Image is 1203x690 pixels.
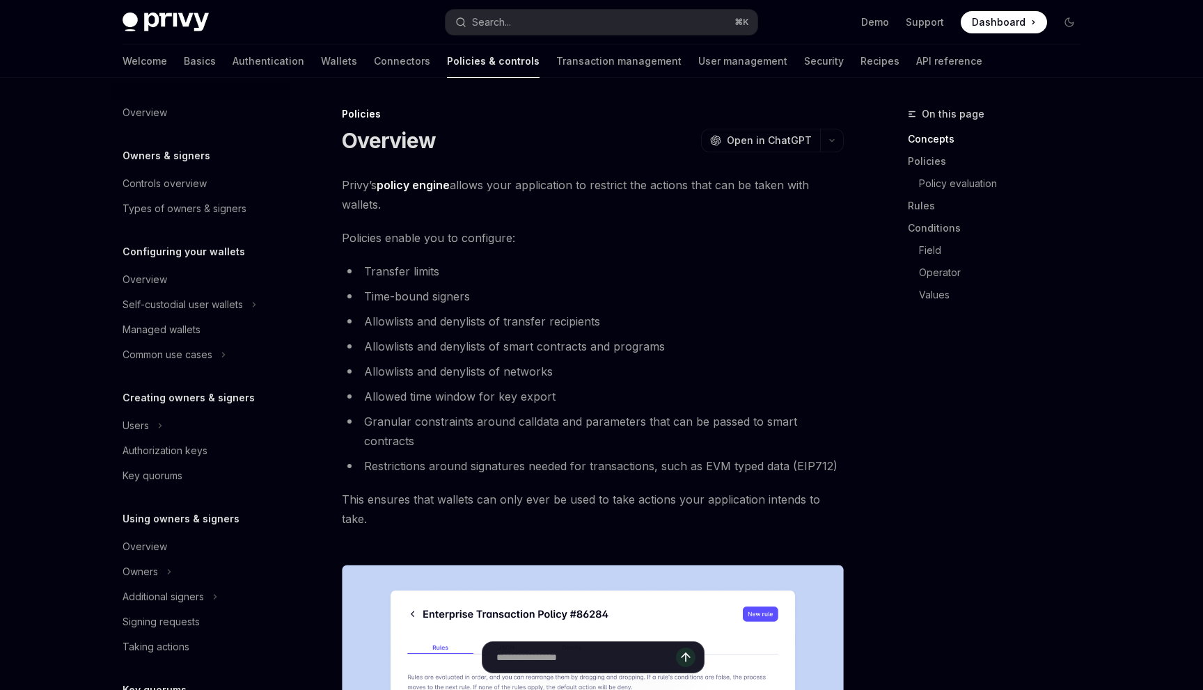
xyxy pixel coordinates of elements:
a: Overview [111,100,290,125]
div: Signing requests [123,613,200,630]
div: Self-custodial user wallets [123,296,243,313]
div: Controls overview [123,175,207,192]
span: Open in ChatGPT [727,134,812,147]
a: Welcome [123,45,167,78]
li: Allowlists and denylists of networks [342,362,844,381]
h5: Owners & signers [123,147,210,164]
a: Policies [908,150,1092,172]
button: Toggle Self-custodial user wallets section [111,292,290,317]
a: Taking actions [111,634,290,659]
li: Time-bound signers [342,287,844,306]
a: Concepts [908,128,1092,150]
div: Authorization keys [123,442,207,459]
h5: Creating owners & signers [123,390,255,406]
span: On this page [922,106,984,122]
div: Overview [123,104,167,121]
div: Taking actions [123,639,189,655]
li: Allowlists and denylists of transfer recipients [342,312,844,331]
div: Additional signers [123,588,204,605]
span: Dashboard [972,15,1025,29]
a: Connectors [374,45,430,78]
button: Toggle Users section [111,413,290,438]
li: Transfer limits [342,262,844,281]
button: Toggle Additional signers section [111,584,290,609]
a: Transaction management [556,45,682,78]
a: Values [908,284,1092,306]
a: User management [698,45,787,78]
a: Types of owners & signers [111,196,290,221]
img: dark logo [123,13,209,32]
a: Wallets [321,45,357,78]
div: Overview [123,538,167,555]
button: Open in ChatGPT [701,129,820,152]
a: Security [804,45,844,78]
span: ⌘ K [734,17,749,28]
span: This ensures that wallets can only ever be used to take actions your application intends to take. [342,490,844,529]
li: Granular constraints around calldata and parameters that can be passed to smart contracts [342,412,844,451]
div: Owners [123,563,158,580]
a: Overview [111,267,290,292]
span: Policies enable you to configure: [342,228,844,248]
a: Authentication [233,45,304,78]
a: Demo [861,15,889,29]
a: Operator [908,262,1092,284]
li: Restrictions around signatures needed for transactions, such as EVM typed data (EIP712) [342,456,844,476]
li: Allowed time window for key export [342,387,844,406]
div: Common use cases [123,346,212,363]
a: Overview [111,534,290,559]
a: Basics [184,45,216,78]
a: Policy evaluation [908,172,1092,195]
button: Toggle Common use cases section [111,342,290,367]
div: Types of owners & signers [123,200,246,217]
a: Managed wallets [111,317,290,342]
a: Support [906,15,944,29]
a: Policies & controls [447,45,540,78]
button: Open search [446,10,757,35]
div: Policies [342,107,844,121]
a: Dashboard [961,11,1047,33]
div: Search... [472,14,511,31]
input: Ask a question... [496,642,676,673]
a: Conditions [908,217,1092,239]
strong: policy engine [377,178,450,192]
h5: Configuring your wallets [123,243,245,260]
div: Managed wallets [123,321,200,338]
button: Send message [676,648,695,667]
a: Authorization keys [111,438,290,463]
h5: Using owners & signers [123,511,239,527]
a: Field [908,239,1092,262]
li: Allowlists and denylists of smart contracts and programs [342,337,844,356]
a: Controls overview [111,171,290,196]
a: API reference [916,45,982,78]
span: Privy’s allows your application to restrict the actions that can be taken with wallets. [342,175,844,214]
a: Rules [908,195,1092,217]
div: Key quorums [123,467,182,484]
button: Toggle dark mode [1058,11,1080,33]
div: Overview [123,271,167,288]
div: Users [123,417,149,434]
h1: Overview [342,128,436,153]
a: Recipes [860,45,899,78]
a: Signing requests [111,609,290,634]
a: Key quorums [111,463,290,488]
button: Toggle Owners section [111,559,290,584]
